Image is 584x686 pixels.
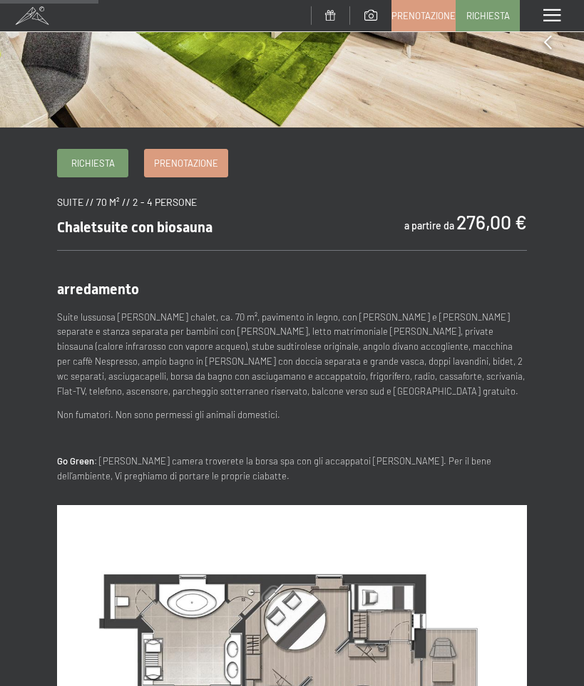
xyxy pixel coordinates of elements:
[391,9,456,22] span: Prenotazione
[58,150,128,177] a: Richiesta
[456,210,527,233] b: 276,00 €
[466,9,510,22] span: Richiesta
[57,455,94,467] strong: Go Green
[456,1,519,31] a: Richiesta
[71,157,115,170] span: Richiesta
[57,407,527,422] p: Non fumatori. Non sono permessi gli animali domestici.
[57,196,197,208] span: suite // 70 m² // 2 - 4 persone
[154,157,218,170] span: Prenotazione
[404,219,454,232] span: a partire da
[145,150,227,177] a: Prenotazione
[57,281,139,298] span: arredamento
[392,1,455,31] a: Prenotazione
[57,219,212,236] span: Chaletsuite con biosauna
[57,310,527,399] p: Suite lussuosa [PERSON_NAME] chalet, ca. 70 m², pavimento in legno, con [PERSON_NAME] e [PERSON_N...
[57,454,527,484] p: : [PERSON_NAME] camera troverete la borsa spa con gli accappatoi [PERSON_NAME]. Per il bene dell’...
